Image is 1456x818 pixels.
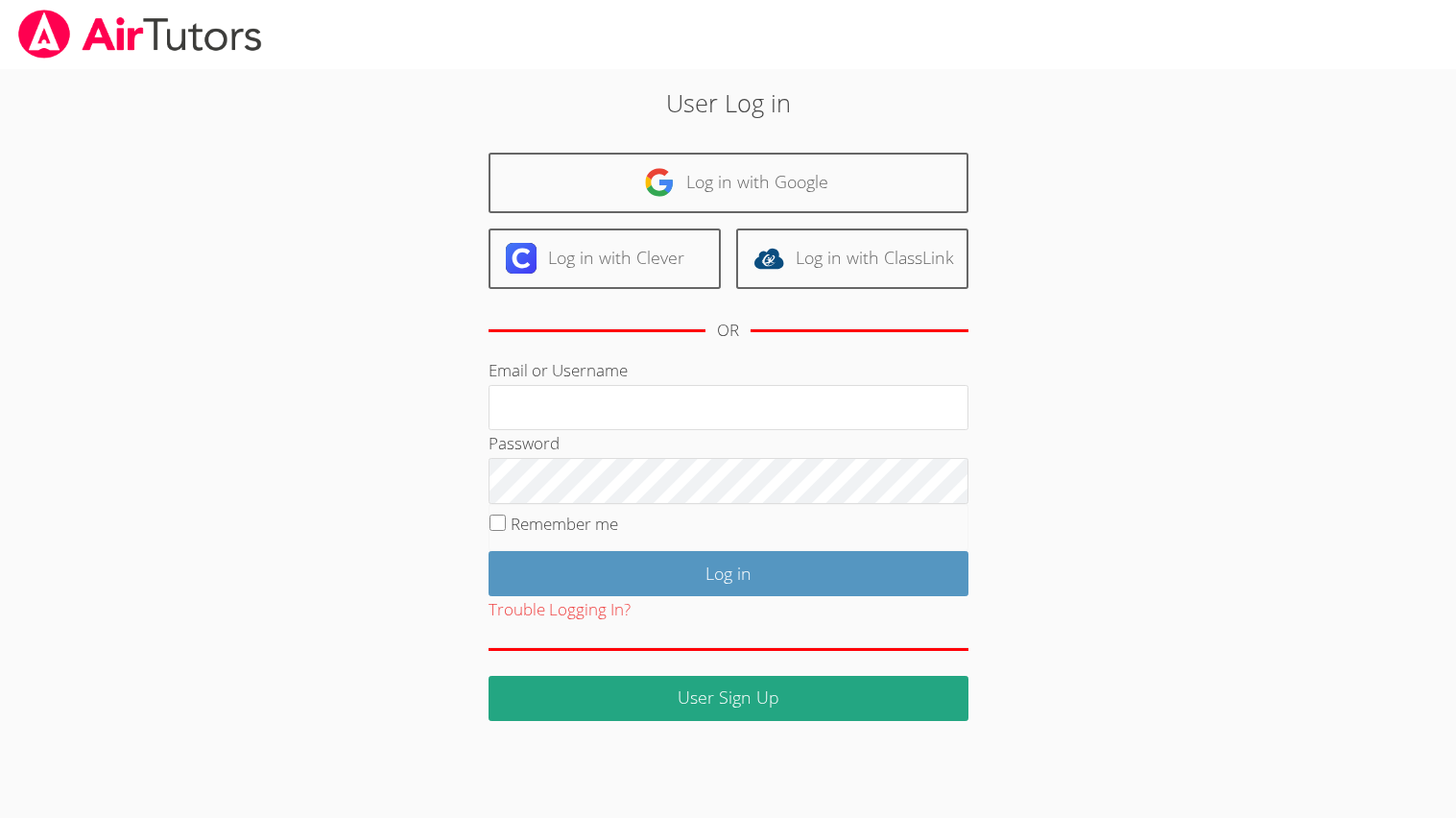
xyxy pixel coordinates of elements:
a: Log in with Clever [489,229,721,289]
h2: User Log in [335,84,1121,121]
label: Email or Username [489,359,628,381]
input: Log in [489,551,968,596]
label: Remember me [511,513,618,535]
img: clever-logo-6eab21bc6e7a338710f1a6ff85c0baf02591cd810cc4098c63d3a4b26e2feb20.svg [506,243,537,274]
a: User Sign Up [489,676,968,721]
a: Log in with Google [489,153,968,213]
img: airtutors_banner-c4298cdbf04f3fff15de1276eac7730deb9818008684d7c2e4769d2f7ddbe033.png [16,10,264,59]
img: google-logo-50288ca7cdecda66e5e0955fdab243c47b7ad437acaf1139b6f446037453330a.svg [644,167,675,198]
div: OR [717,317,739,345]
button: Trouble Logging In? [489,596,631,624]
img: classlink-logo-d6bb404cc1216ec64c9a2012d9dc4662098be43eaf13dc465df04b49fa7ab582.svg [753,243,784,274]
a: Log in with ClassLink [736,229,968,289]
label: Password [489,432,560,454]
